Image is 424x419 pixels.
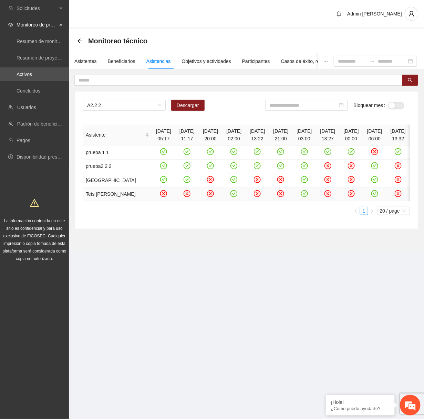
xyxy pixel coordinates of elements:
[348,190,355,197] span: close-circle
[152,125,175,146] th: [DATE] 05:17
[405,7,418,21] button: user
[405,11,418,17] span: user
[269,125,292,146] th: [DATE] 21:00
[395,176,402,183] span: close-circle
[324,162,331,169] span: close-circle
[184,190,190,197] span: close-circle
[371,176,378,183] span: check-circle
[230,148,237,155] span: check-circle
[230,176,237,183] span: check-circle
[363,125,386,146] th: [DATE] 06:00
[331,406,390,411] p: ¿Cómo puedo ayudarte?
[160,176,167,183] span: check-circle
[83,146,152,160] td: prueba 1 1
[318,53,334,69] button: ellipsis
[277,148,284,155] span: check-circle
[17,138,30,143] a: Pagos
[292,125,316,146] th: [DATE] 03:00
[324,190,331,197] span: close-circle
[370,58,375,64] span: to
[83,160,152,174] td: prueba2 2 2
[160,162,167,169] span: check-circle
[17,88,40,94] a: Concluidos
[301,148,308,155] span: check-circle
[371,190,378,197] span: check-circle
[8,22,13,27] span: eye
[17,55,90,61] a: Resumen de proyectos aprobados
[175,125,199,146] th: [DATE] 11:17
[40,92,95,161] span: Estamos en línea.
[254,176,261,183] span: close-circle
[207,190,214,197] span: close-circle
[74,57,97,65] div: Asistentes
[348,148,355,155] span: check-circle
[347,11,402,17] span: Admin [PERSON_NAME]
[254,162,261,169] span: check-circle
[207,148,214,155] span: check-circle
[160,148,167,155] span: check-circle
[402,75,418,86] button: search
[160,190,167,197] span: close-circle
[277,190,284,197] span: close-circle
[36,35,116,44] div: Chatee con nosotros ahora
[370,58,375,64] span: swap-right
[17,18,57,32] span: Monitoreo de proyectos
[171,100,205,111] button: Descargar
[352,207,360,215] li: Previous Page
[348,162,355,169] span: close-circle
[301,176,308,183] span: check-circle
[30,198,39,207] span: warning
[207,176,214,183] span: close-circle
[377,207,410,215] div: Page Size
[331,399,390,405] div: ¡Hola!
[397,102,402,109] span: No
[368,207,376,215] li: Next Page
[17,1,57,15] span: Solicitudes
[301,162,308,169] span: check-circle
[230,190,237,197] span: check-circle
[370,209,374,213] span: right
[360,207,368,215] a: 1
[83,125,152,146] th: Asistente
[348,176,355,183] span: close-circle
[340,125,363,146] th: [DATE] 00:00
[3,188,131,212] textarea: Escriba su mensaje y pulse “Intro”
[242,57,270,65] div: Participantes
[86,131,144,139] span: Asistente
[184,162,190,169] span: check-circle
[334,11,344,17] span: bell
[108,57,135,65] div: Beneficiarios
[17,154,75,160] a: Disponibilidad presupuestal
[371,162,378,169] span: check-circle
[184,176,190,183] span: check-circle
[146,57,171,65] div: Asistencias
[17,105,36,110] a: Usuarios
[371,148,378,155] span: close-circle
[222,125,246,146] th: [DATE] 02:00
[3,218,66,261] span: La información contenida en este sitio es confidencial y para uso exclusivo de FICOSEC. Cualquier...
[199,125,222,146] th: [DATE] 20:00
[277,176,284,183] span: close-circle
[324,148,331,155] span: check-circle
[230,162,237,169] span: check-circle
[77,38,83,44] div: Back
[113,3,130,20] div: Minimizar ventana de chat en vivo
[281,57,354,65] div: Casos de éxito, retos y obstáculos
[386,125,410,146] th: [DATE] 13:32
[324,176,331,183] span: close-circle
[277,162,284,169] span: check-circle
[388,102,404,109] button: Bloquear mes
[8,6,13,11] span: inbox
[354,209,358,213] span: left
[87,100,162,110] span: A2.2 2
[408,78,413,83] span: search
[17,72,32,77] a: Activos
[182,57,231,65] div: Objetivos y actividades
[395,148,402,155] span: check-circle
[17,39,67,44] a: Resumen de monitoreo
[207,162,214,169] span: check-circle
[352,207,360,215] button: left
[77,38,83,44] span: arrow-left
[246,125,269,146] th: [DATE] 13:22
